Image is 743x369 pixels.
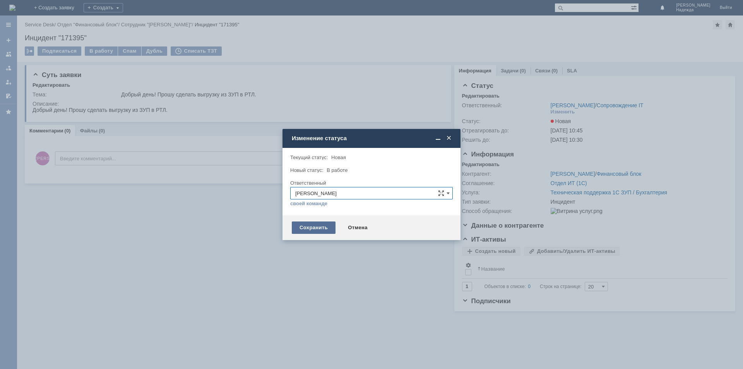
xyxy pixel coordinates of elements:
[331,154,346,160] span: Новая
[292,135,453,142] div: Изменение статуса
[290,201,327,207] a: своей команде
[327,167,348,173] span: В работе
[438,190,444,196] span: Сложная форма
[434,135,442,142] span: Свернуть (Ctrl + M)
[290,167,324,173] label: Новый статус:
[290,180,451,185] div: Ответственный
[445,135,453,142] span: Закрыть
[290,154,328,160] label: Текущий статус:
